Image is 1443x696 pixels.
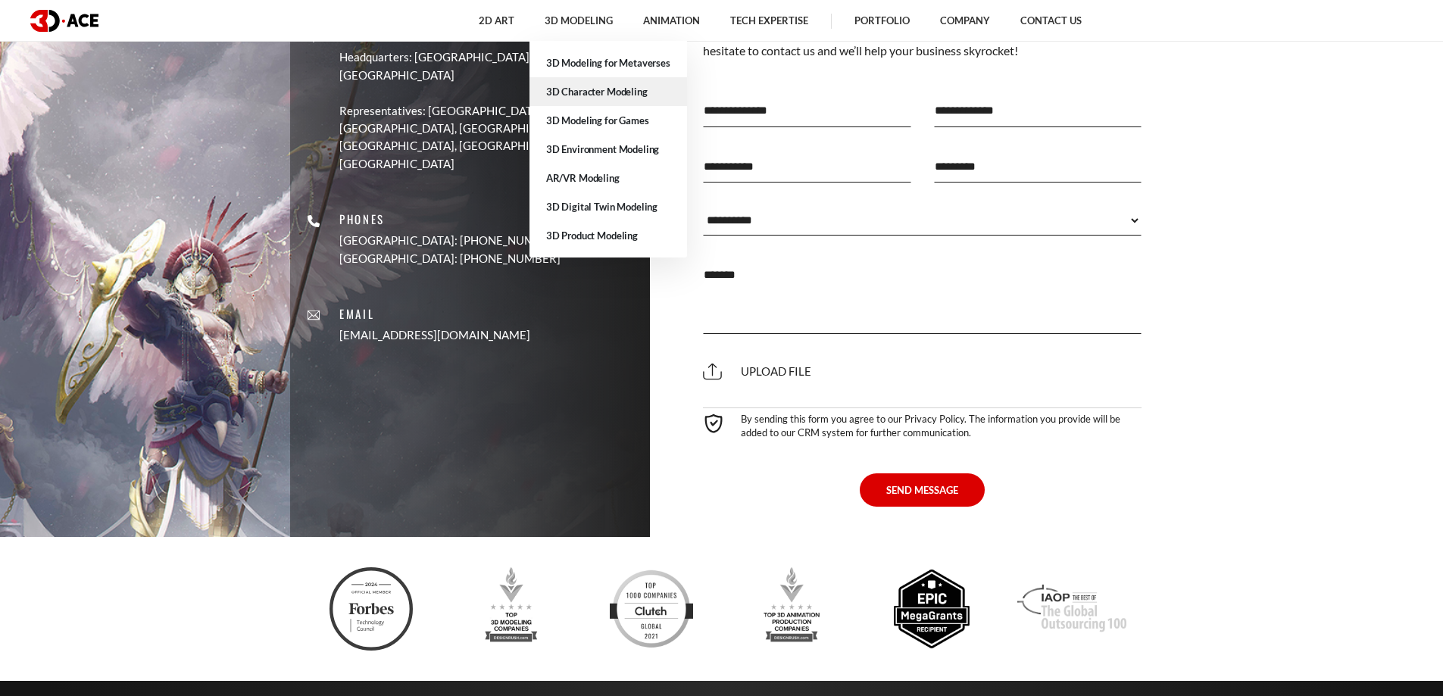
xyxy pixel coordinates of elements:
[860,473,985,507] button: SEND MESSAGE
[330,567,413,651] img: Ftc badge 3d ace 2024
[703,364,811,378] span: Upload file
[339,27,639,45] p: Address
[529,106,687,135] a: 3D Modeling for Games
[470,567,553,651] img: Top 3d modeling companies designrush award 2023
[339,211,561,228] p: Phones
[703,407,1142,439] div: By sending this form you agree to our Privacy Policy. The information you provide will be added t...
[339,101,639,173] p: Representatives: [GEOGRAPHIC_DATA], [GEOGRAPHIC_DATA], [GEOGRAPHIC_DATA], [GEOGRAPHIC_DATA], [GEO...
[30,10,98,32] img: logo dark
[339,48,639,173] a: Headquarters: [GEOGRAPHIC_DATA], [GEOGRAPHIC_DATA] Representatives: [GEOGRAPHIC_DATA], [GEOGRAPHI...
[529,48,687,77] a: 3D Modeling for Metaverses
[529,192,687,221] a: 3D Digital Twin Modeling
[529,77,687,106] a: 3D Character Modeling
[529,135,687,164] a: 3D Environment Modeling
[529,221,687,250] a: 3D Product Modeling
[890,567,973,651] img: Epic megagrants recipient
[1017,567,1126,651] img: Iaop award
[610,567,693,651] img: Clutch top developers
[339,249,561,267] p: [GEOGRAPHIC_DATA]: [PHONE_NUMBER]
[339,305,530,323] p: Email
[339,232,561,249] p: [GEOGRAPHIC_DATA]: [PHONE_NUMBER]
[339,326,530,344] a: [EMAIL_ADDRESS][DOMAIN_NAME]
[339,48,639,84] p: Headquarters: [GEOGRAPHIC_DATA], [GEOGRAPHIC_DATA]
[750,567,833,651] img: Top 3d animation production companies designrush 2023
[529,164,687,192] a: AR/VR Modeling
